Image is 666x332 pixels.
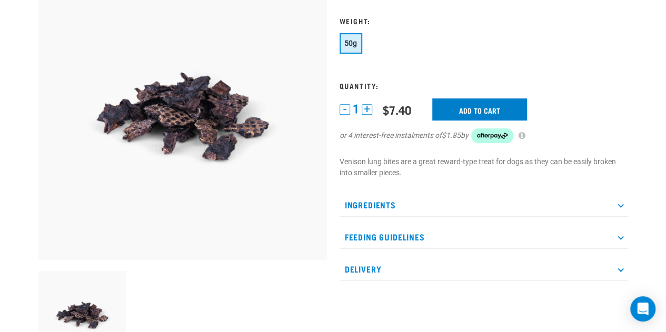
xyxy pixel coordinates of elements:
span: $1.85 [442,130,461,141]
p: Ingredients [340,193,628,217]
div: Open Intercom Messenger [630,296,655,321]
div: or 4 interest-free instalments of by [340,128,628,143]
p: Feeding Guidelines [340,225,628,249]
span: 1 [353,104,359,115]
button: 50g [340,33,362,54]
h3: Weight: [340,17,628,25]
h3: Quantity: [340,82,628,89]
button: + [362,104,372,115]
div: $7.40 [383,103,411,116]
span: 50g [344,39,357,47]
p: Delivery [340,257,628,281]
img: Afterpay [471,128,513,143]
p: Venison lung bites are a great reward-type treat for dogs as they can be easily broken into small... [340,156,628,178]
button: - [340,104,350,115]
input: Add to cart [432,98,527,120]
